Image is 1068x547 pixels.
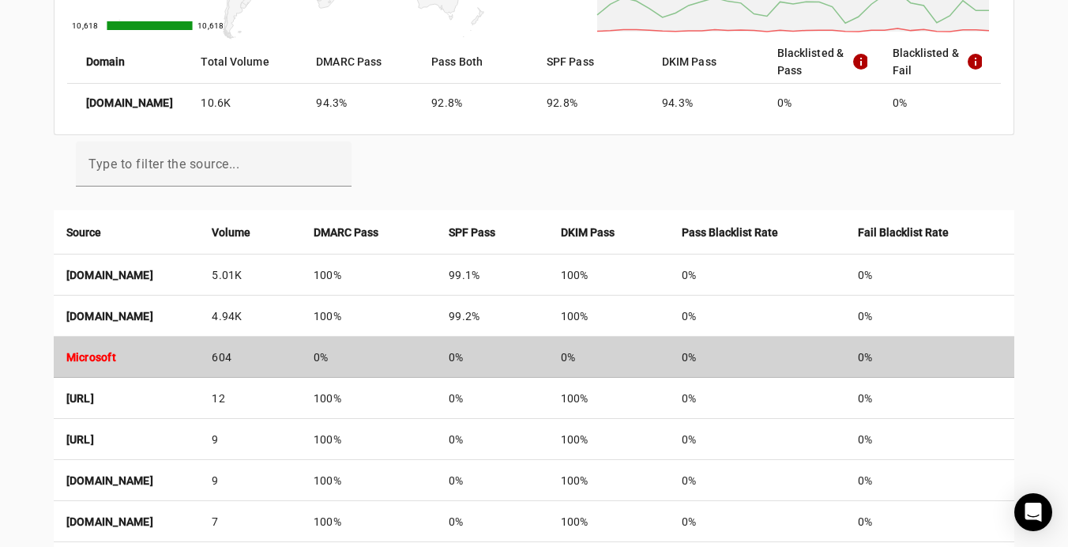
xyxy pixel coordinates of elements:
[858,224,1002,241] div: Fail Blacklist Rate
[72,21,99,30] text: 10,618
[199,460,301,501] td: 9
[199,296,301,337] td: 4.94K
[548,501,669,542] td: 100%
[436,378,548,419] td: 0%
[548,378,669,419] td: 100%
[845,460,1014,501] td: 0%
[199,337,301,378] td: 604
[303,84,419,122] mat-cell: 94.3%
[845,296,1014,337] td: 0%
[436,337,548,378] td: 0%
[845,337,1014,378] td: 0%
[449,224,495,241] strong: SPF Pass
[966,52,982,71] mat-icon: info
[845,378,1014,419] td: 0%
[449,224,536,241] div: SPF Pass
[66,474,153,487] strong: [DOMAIN_NAME]
[845,419,1014,460] td: 0%
[669,460,845,501] td: 0%
[436,296,548,337] td: 99.2%
[669,419,845,460] td: 0%
[649,84,765,122] mat-cell: 94.3%
[66,351,116,364] strong: Microsoft
[212,224,250,241] strong: Volume
[561,224,656,241] div: DKIM Pass
[301,419,436,460] td: 100%
[682,224,833,241] div: Pass Blacklist Rate
[436,460,548,501] td: 0%
[86,53,126,70] strong: Domain
[548,255,669,296] td: 100%
[301,501,436,542] td: 100%
[301,378,436,419] td: 100%
[649,40,765,84] mat-header-cell: DKIM Pass
[534,84,649,122] mat-cell: 92.8%
[548,337,669,378] td: 0%
[314,224,423,241] div: DMARC Pass
[845,255,1014,296] td: 0%
[669,337,845,378] td: 0%
[669,501,845,542] td: 0%
[301,255,436,296] td: 100%
[199,378,301,419] td: 12
[852,52,867,71] mat-icon: info
[199,419,301,460] td: 9
[669,378,845,419] td: 0%
[66,224,187,241] div: Source
[436,501,548,542] td: 0%
[301,296,436,337] td: 100%
[188,84,303,122] mat-cell: 10.6K
[880,40,1002,84] mat-header-cell: Blacklisted & Fail
[66,310,153,323] strong: [DOMAIN_NAME]
[303,40,419,84] mat-header-cell: DMARC Pass
[419,84,534,122] mat-cell: 92.8%
[66,224,101,241] strong: Source
[436,419,548,460] td: 0%
[188,40,303,84] mat-header-cell: Total Volume
[66,433,94,446] strong: [URL]
[212,224,288,241] div: Volume
[669,255,845,296] td: 0%
[66,392,94,405] strong: [URL]
[314,224,378,241] strong: DMARC Pass
[1014,493,1052,531] div: Open Intercom Messenger
[197,21,224,30] text: 10,618
[669,296,845,337] td: 0%
[436,255,548,296] td: 99.1%
[534,40,649,84] mat-header-cell: SPF Pass
[301,460,436,501] td: 100%
[419,40,534,84] mat-header-cell: Pass Both
[199,501,301,542] td: 7
[88,157,239,172] mat-label: Type to filter the source...
[548,460,669,501] td: 100%
[561,224,615,241] strong: DKIM Pass
[765,40,880,84] mat-header-cell: Blacklisted & Pass
[199,255,301,296] td: 5.01K
[301,337,436,378] td: 0%
[845,501,1014,542] td: 0%
[765,84,880,122] mat-cell: 0%
[548,296,669,337] td: 100%
[66,515,153,528] strong: [DOMAIN_NAME]
[548,419,669,460] td: 100%
[66,269,153,281] strong: [DOMAIN_NAME]
[86,95,173,111] strong: [DOMAIN_NAME]
[682,224,778,241] strong: Pass Blacklist Rate
[880,84,1002,122] mat-cell: 0%
[858,224,949,241] strong: Fail Blacklist Rate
